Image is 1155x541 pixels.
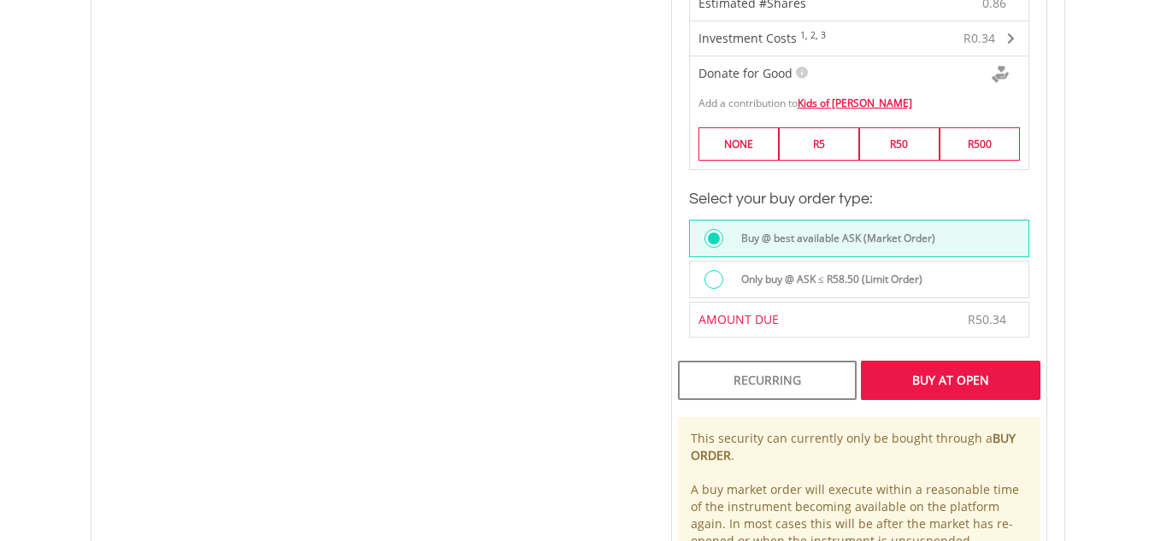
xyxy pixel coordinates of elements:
div: Add a contribution to [690,87,1028,110]
span: Investment Costs [698,30,797,46]
span: R0.34 [963,30,995,46]
h3: Select your buy order type: [689,187,1029,211]
div: Recurring [678,361,857,400]
div: Buy At Open [861,361,1040,400]
label: Only buy @ ASK ≤ R58.50 (Limit Order) [731,270,922,289]
label: R500 [940,127,1020,161]
span: Donate for Good [698,65,793,81]
label: R50 [859,127,940,161]
img: Donte For Good [992,66,1009,83]
label: R5 [779,127,859,161]
span: AMOUNT DUE [698,311,779,327]
b: BUY ORDER [691,430,1016,463]
label: Buy @ best available ASK (Market Order) [731,229,935,248]
a: Kids of [PERSON_NAME] [798,96,912,110]
label: NONE [698,127,779,161]
sup: 1, 2, 3 [800,29,826,41]
span: R50.34 [968,311,1006,327]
